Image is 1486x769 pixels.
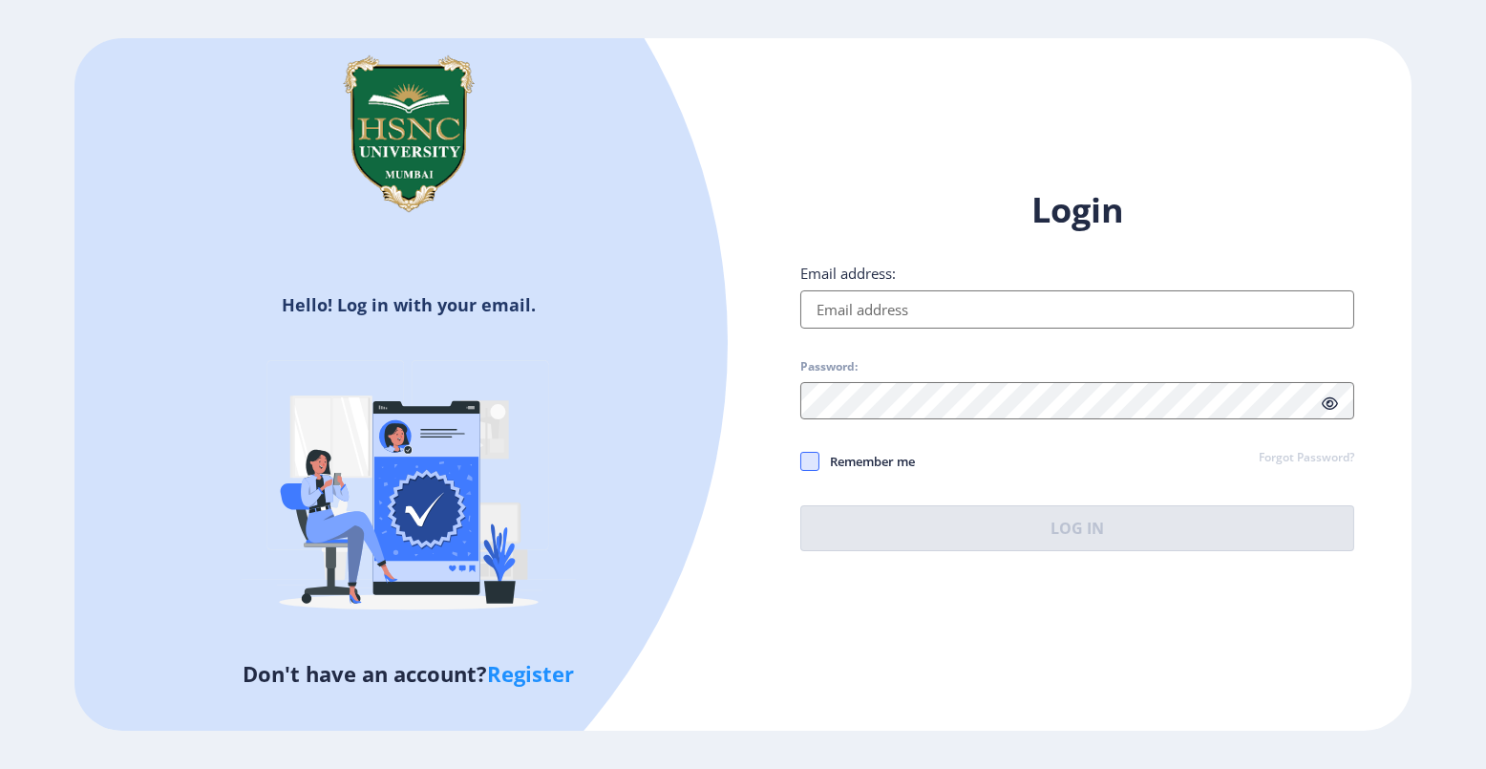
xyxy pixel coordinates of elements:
a: Register [487,659,574,688]
label: Password: [800,359,858,374]
button: Log In [800,505,1354,551]
img: hsnc.png [313,38,504,229]
span: Remember me [819,450,915,473]
h1: Login [800,187,1354,233]
input: Email address [800,290,1354,329]
a: Forgot Password? [1259,450,1354,467]
img: Verified-rafiki.svg [242,324,576,658]
label: Email address: [800,264,896,283]
h5: Don't have an account? [89,658,729,689]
